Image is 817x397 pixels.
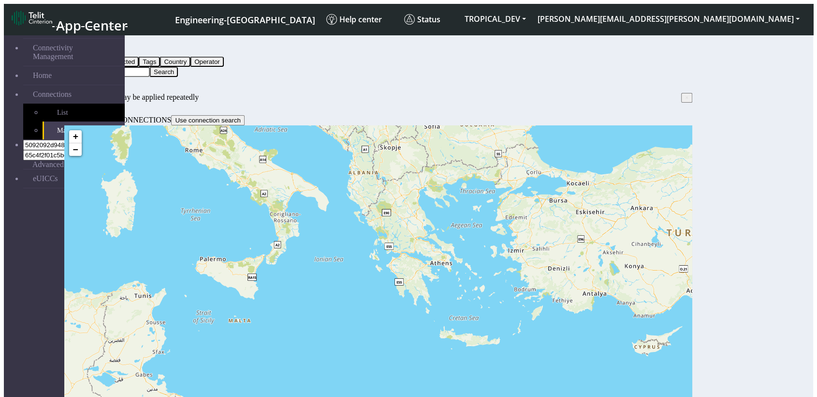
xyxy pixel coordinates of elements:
a: App Center [12,8,126,31]
a: Connections [23,85,125,104]
a: List [43,104,125,122]
a: eUICCs [23,169,125,188]
span: × [685,94,688,101]
a: Zoom out [69,143,82,156]
a: Your current platform instance [175,10,315,28]
button: Close [681,93,692,103]
span: Help center [326,14,382,25]
div: fitlers menu [64,84,692,93]
a: Help center [322,10,400,29]
a: Connectivity Management [23,39,125,66]
button: Country [160,57,190,67]
button: Use connection search [171,115,245,125]
span: List [57,108,68,117]
span: Advanced Features [32,160,92,169]
img: knowledge.svg [326,14,337,25]
img: status.svg [404,14,415,25]
img: logo-telit-cinterion-gw-new.png [12,10,52,26]
button: Search [150,67,178,77]
button: TROPICAL_DEV [459,10,532,28]
a: Map [43,122,125,139]
span: Connections [33,90,72,99]
button: Tags [139,57,160,67]
button: Operator [190,57,224,67]
a: Home [23,66,125,85]
a: Zoom in [69,130,82,143]
span: Status [404,14,440,25]
span: Engineering-[GEOGRAPHIC_DATA] [175,14,315,26]
span: Map [57,126,70,135]
button: [PERSON_NAME][EMAIL_ADDRESS][PERSON_NAME][DOMAIN_NAME] [532,10,805,28]
span: - The same filter may be applied repeatedly [64,93,199,101]
div: LOCATION OF CONNECTIONS [64,115,692,125]
span: App Center [56,16,128,34]
a: Status [400,10,459,29]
